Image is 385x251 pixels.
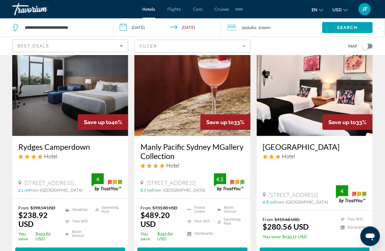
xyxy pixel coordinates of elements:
[18,205,29,210] span: From
[263,153,367,160] div: 3 star Hotel
[18,232,58,242] p: $159.62 USD
[18,142,122,151] a: Rydges Camperdown
[200,114,251,130] div: 33%
[275,200,328,205] span: from [GEOGRAPHIC_DATA]
[84,119,111,125] span: Save up to
[147,179,196,186] span: [STREET_ADDRESS]
[256,23,271,32] span: , 1
[312,7,318,12] span: en
[207,119,234,125] span: Save up to
[152,205,178,210] del: $731.80 USD
[92,175,104,183] div: 4
[30,205,55,210] del: $398.54 USD
[134,38,250,136] img: Hotel image
[140,188,152,193] span: 6.7 mi
[358,43,373,49] button: Toggle map
[78,114,128,130] div: 40%
[62,230,92,239] li: Room Service
[242,23,256,32] span: 2
[166,162,179,169] span: Hotel
[62,205,92,214] li: Breakfast
[338,225,367,231] li: Kitchenette
[140,232,180,242] p: $242.60 USD
[333,7,342,12] span: USD
[184,230,214,239] li: Kitchenette
[333,5,348,14] button: Change currency
[323,114,373,130] div: 33%
[44,153,57,160] span: Hotel
[134,39,250,53] button: Filter
[282,153,295,160] span: Hotel
[12,1,73,17] a: Travorium
[260,25,271,30] span: Room
[263,142,367,151] a: [GEOGRAPHIC_DATA]
[18,232,34,242] span: You save
[362,6,368,12] span: JF
[62,217,92,227] li: Free WiFi
[214,205,244,214] li: Room Service
[140,162,244,169] div: 4 star Hotel
[92,205,122,214] li: Swimming Pool
[24,179,74,186] span: [STREET_ADDRESS]
[263,217,273,222] span: From
[214,217,244,227] li: Swimming Pool
[92,173,122,191] img: trustyou-badge.svg
[263,200,275,205] span: 0.8 mi
[263,222,309,231] ins: $280.56 USD
[244,25,256,30] span: Adults
[29,188,83,193] span: from [GEOGRAPHIC_DATA]
[336,185,367,203] img: trustyou-badge.svg
[168,7,181,12] a: Flights
[12,38,128,136] img: Hotel image
[140,142,244,161] a: Manly Pacific Sydney MGallery Collection
[184,217,214,227] li: Free WiFi
[312,5,323,14] button: Change language
[18,153,122,160] div: 4 star Hotel
[236,4,243,14] button: Extra navigation items
[336,187,348,195] div: 4
[18,210,48,229] ins: $238.92 USD
[257,38,373,136] img: Hotel image
[114,18,221,37] button: Check-in date: Dec 7, 2025 Check-out date: Dec 9, 2025
[215,7,230,12] a: Cruises
[329,119,356,125] span: Save up to
[152,188,205,193] span: from [GEOGRAPHIC_DATA]
[349,42,358,50] span: Map
[140,232,156,242] span: You save
[140,210,170,229] ins: $489.20 USD
[337,25,358,30] span: Search
[214,175,226,183] div: 4.5
[140,205,151,210] span: From
[214,173,245,191] img: trustyou-badge.svg
[18,188,29,193] span: 2.1 mi
[269,191,318,198] span: [STREET_ADDRESS]
[143,7,155,12] a: Hotels
[17,42,123,50] mat-select: Sort by
[357,3,373,16] button: User Menu
[17,43,49,48] span: Best Deals
[263,234,309,239] p: $139.12 USD
[322,22,373,33] button: Search
[263,234,281,239] span: You save
[361,227,380,246] iframe: Botón para iniciar la ventana de mensajería
[338,217,367,222] li: Free WiFi
[184,205,214,214] li: Fitness Center
[193,7,203,12] a: Cars
[275,217,300,222] del: $419.68 USD
[221,18,322,37] button: Travelers: 2 adults, 0 children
